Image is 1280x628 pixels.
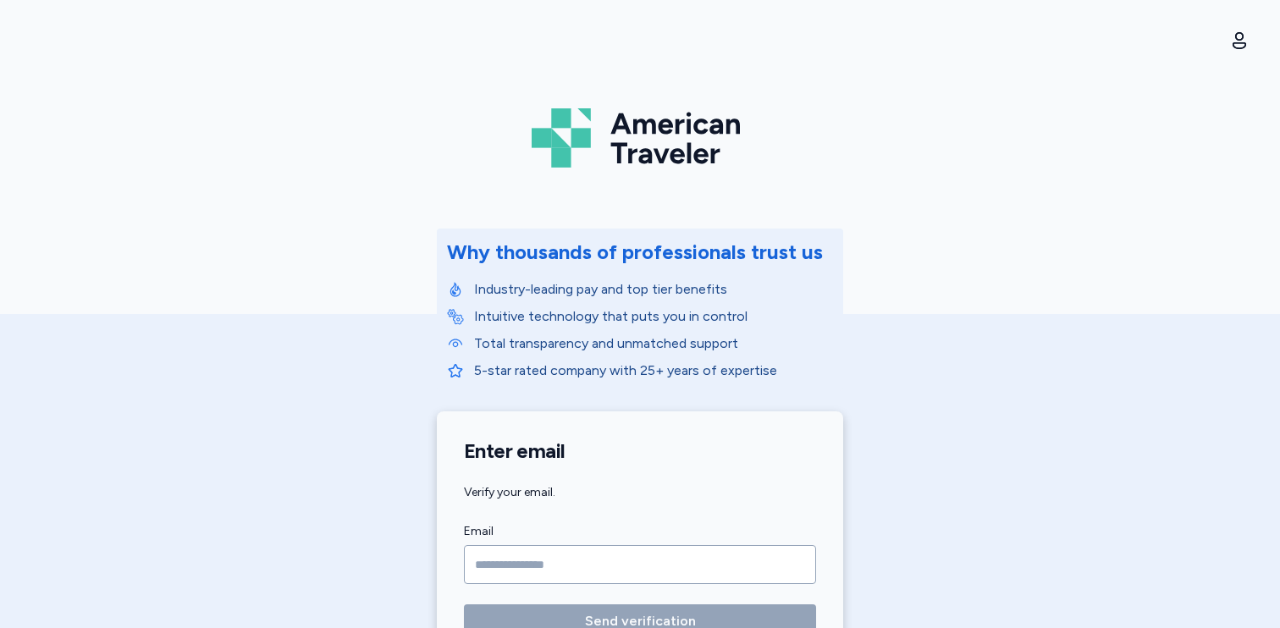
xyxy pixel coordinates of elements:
[532,102,748,174] img: Logo
[474,333,833,354] p: Total transparency and unmatched support
[464,521,816,542] label: Email
[464,484,816,501] div: Verify your email.
[474,279,833,300] p: Industry-leading pay and top tier benefits
[474,361,833,381] p: 5-star rated company with 25+ years of expertise
[464,438,816,464] h1: Enter email
[447,239,823,266] div: Why thousands of professionals trust us
[464,545,816,584] input: Email
[474,306,833,327] p: Intuitive technology that puts you in control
